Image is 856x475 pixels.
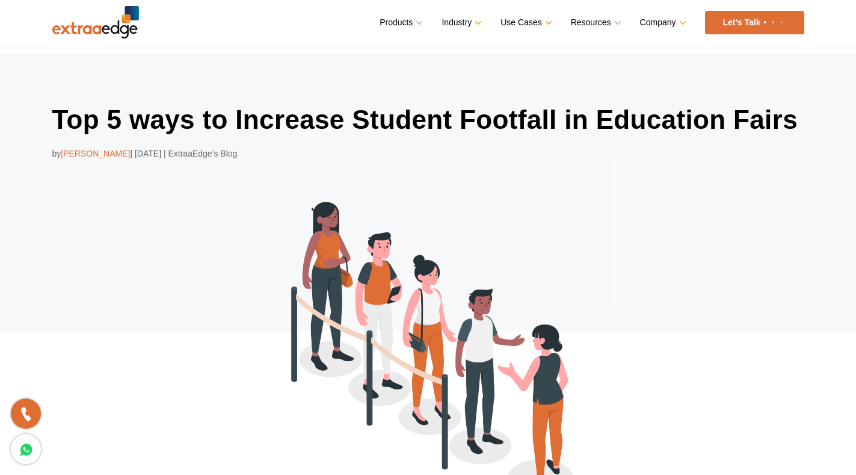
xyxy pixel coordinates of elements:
a: Products [380,14,420,31]
span: [PERSON_NAME] [61,149,130,158]
a: Company [640,14,684,31]
a: Industry [442,14,479,31]
a: Resources [571,14,619,31]
h1: Top 5 ways to Increase Student Footfall in Education Fairs [52,102,804,137]
a: Use Cases [500,14,549,31]
div: by | [DATE] | ExtraaEdge’s Blog [52,146,804,161]
a: Let’s Talk [705,11,804,34]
